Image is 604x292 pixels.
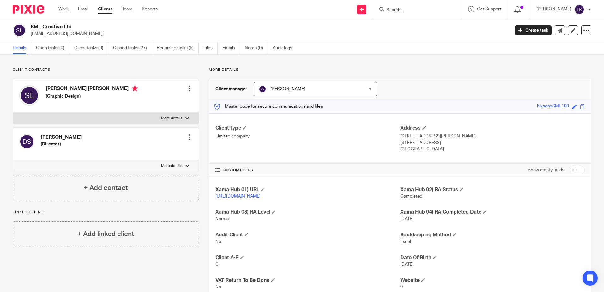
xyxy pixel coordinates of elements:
a: Files [203,42,218,54]
h4: Xama Hub 04) RA Completed Date [400,209,585,216]
h4: Website [400,277,585,284]
p: Limited company [215,133,400,139]
img: svg%3E [19,134,34,149]
a: Details [13,42,31,54]
h4: Client A-E [215,254,400,261]
p: [STREET_ADDRESS] [400,140,585,146]
span: No [215,240,221,244]
h4: VAT Return To Be Done [215,277,400,284]
img: svg%3E [19,85,39,106]
h4: + Add contact [84,183,128,193]
a: Emails [222,42,240,54]
h4: [PERSON_NAME] [41,134,82,141]
a: Team [122,6,132,12]
a: Client tasks (0) [74,42,108,54]
p: [GEOGRAPHIC_DATA] [400,146,585,152]
h4: Date Of Birth [400,254,585,261]
a: Clients [98,6,112,12]
h5: (Graphic Design) [46,93,138,100]
input: Search [386,8,443,13]
span: No [215,285,221,289]
img: svg%3E [574,4,584,15]
p: More details [161,116,182,121]
h4: [PERSON_NAME] [PERSON_NAME] [46,85,138,93]
a: Work [58,6,69,12]
a: Reports [142,6,158,12]
h2: SML Creative Ltd [31,24,410,30]
span: C [215,262,219,267]
h4: Client type [215,125,400,131]
p: [EMAIL_ADDRESS][DOMAIN_NAME] [31,31,505,37]
h4: Xama Hub 03) RA Level [215,209,400,216]
h4: Bookkeeping Method [400,232,585,238]
img: Pixie [13,5,44,14]
i: Primary [132,85,138,92]
a: Closed tasks (27) [113,42,152,54]
div: hixsonsSML100 [537,103,569,110]
img: svg%3E [259,85,266,93]
h4: + Add linked client [77,229,134,239]
h4: Xama Hub 02) RA Status [400,186,585,193]
h3: Client manager [215,86,247,92]
a: [URL][DOMAIN_NAME] [215,194,261,198]
label: Show empty fields [528,167,564,173]
span: Completed [400,194,422,198]
p: More details [161,163,182,168]
p: [PERSON_NAME] [536,6,571,12]
p: Master code for secure communications and files [214,103,323,110]
a: Recurring tasks (5) [157,42,199,54]
h5: (Director) [41,141,82,147]
h4: Address [400,125,585,131]
p: Linked clients [13,210,199,215]
span: [DATE] [400,262,414,267]
span: Get Support [477,7,501,11]
span: [DATE] [400,217,414,221]
a: Notes (0) [245,42,268,54]
a: Create task [515,25,552,35]
img: svg%3E [13,24,26,37]
a: Open tasks (0) [36,42,69,54]
a: Audit logs [273,42,297,54]
span: Normal [215,217,230,221]
span: 0 [400,285,403,289]
a: Email [78,6,88,12]
span: [PERSON_NAME] [270,87,305,91]
p: More details [209,67,591,72]
h4: Xama Hub 01) URL [215,186,400,193]
span: Excel [400,240,411,244]
h4: CUSTOM FIELDS [215,168,400,173]
p: [STREET_ADDRESS][PERSON_NAME] [400,133,585,139]
h4: Audit Client [215,232,400,238]
p: Client contacts [13,67,199,72]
